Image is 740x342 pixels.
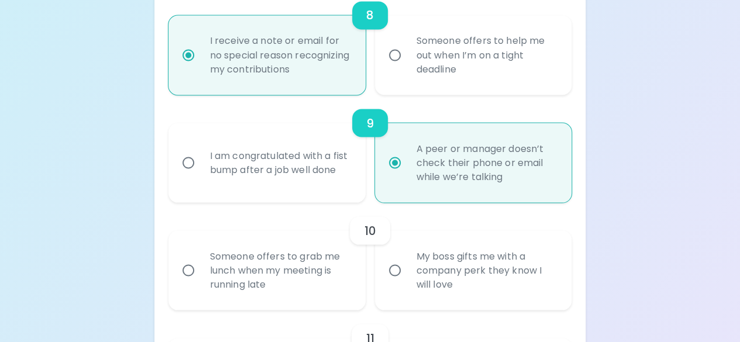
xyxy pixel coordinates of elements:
h6: 10 [364,221,376,240]
div: I receive a note or email for no special reason recognizing my contributions [201,20,359,90]
div: choice-group-check [168,202,572,310]
div: choice-group-check [168,95,572,202]
div: A peer or manager doesn’t check their phone or email while we’re talking [407,127,566,198]
div: Someone offers to help me out when I’m on a tight deadline [407,20,566,90]
div: My boss gifts me with a company perk they know I will love [407,235,566,305]
div: I am congratulated with a fist bump after a job well done [201,134,359,191]
div: Someone offers to grab me lunch when my meeting is running late [201,235,359,305]
h6: 8 [366,6,374,25]
h6: 9 [366,113,374,132]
